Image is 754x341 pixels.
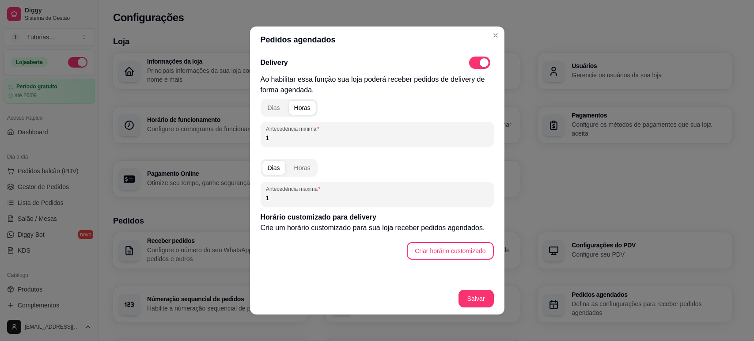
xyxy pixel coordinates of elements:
p: Crie um horário customizado para sua loja receber pedidos agendados. [261,223,494,233]
input: Antecedência mínima [266,133,489,142]
div: Horas [294,103,311,112]
p: Delivery [261,57,288,68]
button: Criar horário customizado [407,242,493,260]
label: Antecedência máxima [266,185,323,193]
div: Horas [294,163,311,172]
div: Dias [268,163,280,172]
label: Antecedência mínima [266,125,322,133]
button: Close [489,28,503,42]
p: Horário customizado para delivery [261,212,494,223]
p: Ao habilitar essa função sua loja poderá receber pedidos de delivery de forma agendada. [261,74,494,95]
button: Salvar [458,290,494,307]
input: Antecedência máxima [266,193,489,202]
header: Pedidos agendados [250,27,504,53]
div: Dias [268,103,280,112]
